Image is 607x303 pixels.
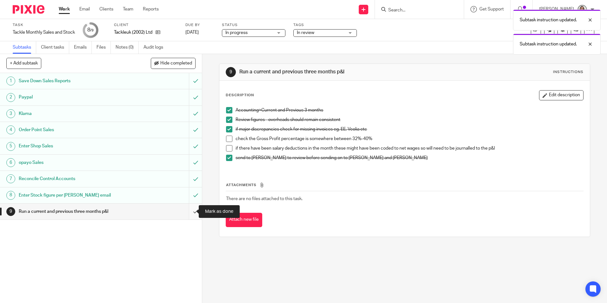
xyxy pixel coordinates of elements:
[143,41,168,54] a: Audit logs
[116,41,139,54] a: Notes (0)
[185,23,214,28] label: Due by
[236,107,583,113] p: Accounting>Current and Previous 3 months
[87,26,94,34] div: 8
[6,191,15,200] div: 8
[539,90,584,100] button: Edit description
[19,76,128,86] h1: Save Down Sales Reports
[97,41,111,54] a: Files
[239,69,418,75] h1: Run a current and previous three months p&l
[19,92,128,102] h1: Paypal
[6,174,15,183] div: 7
[520,41,577,47] p: Subtask instruction updated.
[225,30,248,35] span: In progress
[236,145,583,151] p: if there have been salary deductions in the month these might have been coded to net wages so wil...
[41,41,69,54] a: Client tasks
[19,125,128,135] h1: Order Point Sales
[222,23,285,28] label: Status
[553,70,584,75] div: Instructions
[6,207,15,216] div: 9
[226,197,303,201] span: There are no files attached to this task.
[226,183,257,187] span: Attachments
[151,58,196,69] button: Hide completed
[114,23,177,28] label: Client
[19,109,128,118] h1: Klarna
[236,155,583,161] p: send to [PERSON_NAME] to review before sending on to [PERSON_NAME] and [PERSON_NAME]
[6,142,15,151] div: 5
[143,6,159,12] a: Reports
[6,109,15,118] div: 3
[13,41,36,54] a: Subtasks
[59,6,70,12] a: Work
[297,30,314,35] span: In review
[185,30,199,35] span: [DATE]
[577,4,587,15] img: Profile.png
[19,158,128,167] h1: opayo Sales
[226,213,262,227] button: Attach new file
[6,158,15,167] div: 6
[236,117,583,123] p: Review figures - overheads should remain consistent
[19,191,128,200] h1: Enter Stock figure per [PERSON_NAME] email
[6,93,15,102] div: 2
[520,17,577,23] p: Subtask instruction updated.
[226,93,254,98] p: Description
[90,29,94,32] small: /9
[6,58,41,69] button: + Add subtask
[13,29,75,36] div: Tackle Monthly Sales and Stock
[6,77,15,85] div: 1
[74,41,92,54] a: Emails
[293,23,357,28] label: Tags
[236,136,583,142] p: check the Gross Profit percentage is somewhere between 32%-40%
[236,126,583,132] p: if major discrepancies check for missing invoices eg. EE, Veolia etc
[13,5,44,14] img: Pixie
[226,67,236,77] div: 9
[19,207,128,216] h1: Run a current and previous three months p&l
[19,141,128,151] h1: Enter Shop Sales
[160,61,192,66] span: Hide completed
[79,6,90,12] a: Email
[6,125,15,134] div: 4
[123,6,133,12] a: Team
[19,174,128,184] h1: Reconcile Control Accounts
[99,6,113,12] a: Clients
[13,23,75,28] label: Task
[114,29,152,36] p: Tackleuk (2002) Ltd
